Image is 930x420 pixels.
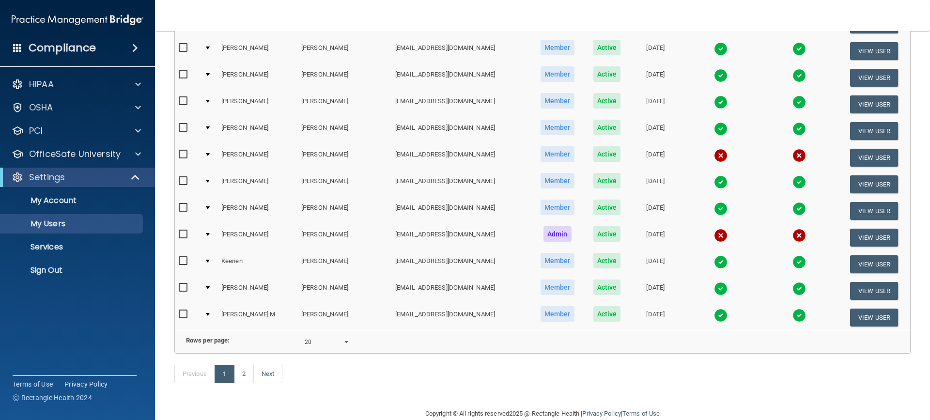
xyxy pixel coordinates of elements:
button: View User [850,175,898,193]
p: My Account [6,196,139,205]
td: [PERSON_NAME] [297,144,391,171]
img: cross.ca9f0e7f.svg [792,229,806,242]
span: Active [593,120,621,135]
button: View User [850,69,898,87]
td: [DATE] [630,224,681,251]
span: Member [541,306,574,322]
span: Member [541,40,574,55]
a: HIPAA [12,78,141,90]
td: [EMAIL_ADDRESS][DOMAIN_NAME] [391,224,530,251]
td: [EMAIL_ADDRESS][DOMAIN_NAME] [391,118,530,144]
span: Active [593,226,621,242]
td: [PERSON_NAME] [297,278,391,304]
td: [EMAIL_ADDRESS][DOMAIN_NAME] [391,144,530,171]
span: Active [593,146,621,162]
p: Services [6,242,139,252]
button: View User [850,122,898,140]
p: OfficeSafe University [29,148,121,160]
td: [DATE] [630,144,681,171]
td: [DATE] [630,251,681,278]
button: View User [850,202,898,220]
img: tick.e7d51cea.svg [792,42,806,56]
a: OSHA [12,102,141,113]
img: tick.e7d51cea.svg [714,202,728,216]
a: Terms of Use [13,379,53,389]
td: [EMAIL_ADDRESS][DOMAIN_NAME] [391,304,530,330]
span: Active [593,306,621,322]
td: [PERSON_NAME] [217,171,297,198]
td: [DATE] [630,198,681,224]
img: tick.e7d51cea.svg [792,69,806,82]
a: 2 [234,365,254,383]
td: [EMAIL_ADDRESS][DOMAIN_NAME] [391,251,530,278]
td: [DATE] [630,304,681,330]
span: Active [593,66,621,82]
span: Active [593,93,621,109]
img: PMB logo [12,10,143,30]
button: View User [850,229,898,247]
td: [PERSON_NAME] [217,91,297,118]
span: Member [541,66,574,82]
img: tick.e7d51cea.svg [714,282,728,296]
button: View User [850,282,898,300]
h4: Compliance [29,41,96,55]
td: [DATE] [630,118,681,144]
img: tick.e7d51cea.svg [714,42,728,56]
a: 1 [215,365,234,383]
span: Ⓒ Rectangle Health 2024 [13,393,92,403]
td: [PERSON_NAME] [297,91,391,118]
p: OSHA [29,102,53,113]
p: PCI [29,125,43,137]
button: View User [850,309,898,327]
td: [EMAIL_ADDRESS][DOMAIN_NAME] [391,91,530,118]
img: cross.ca9f0e7f.svg [714,149,728,162]
a: Privacy Policy [582,410,620,417]
button: View User [850,95,898,113]
img: tick.e7d51cea.svg [792,95,806,109]
img: tick.e7d51cea.svg [792,282,806,296]
span: Active [593,253,621,268]
img: tick.e7d51cea.svg [792,202,806,216]
button: View User [850,42,898,60]
td: [PERSON_NAME] [217,38,297,64]
td: [EMAIL_ADDRESS][DOMAIN_NAME] [391,171,530,198]
td: [DATE] [630,64,681,91]
td: [PERSON_NAME] [217,224,297,251]
a: OfficeSafe University [12,148,141,160]
a: Privacy Policy [64,379,108,389]
span: Member [541,200,574,215]
td: Keenen [217,251,297,278]
td: [PERSON_NAME] [297,64,391,91]
td: [PERSON_NAME] [297,224,391,251]
span: Admin [543,226,572,242]
td: [PERSON_NAME] [217,198,297,224]
img: tick.e7d51cea.svg [714,175,728,189]
b: Rows per page: [186,337,230,344]
img: cross.ca9f0e7f.svg [792,149,806,162]
a: PCI [12,125,141,137]
td: [DATE] [630,278,681,304]
img: tick.e7d51cea.svg [714,309,728,322]
a: Settings [12,171,140,183]
td: [PERSON_NAME] [217,64,297,91]
td: [PERSON_NAME] [297,251,391,278]
span: Active [593,280,621,295]
td: [PERSON_NAME] [297,118,391,144]
td: [EMAIL_ADDRESS][DOMAIN_NAME] [391,198,530,224]
span: Member [541,280,574,295]
a: Previous [174,365,215,383]
span: Active [593,200,621,215]
img: tick.e7d51cea.svg [714,95,728,109]
img: tick.e7d51cea.svg [792,122,806,136]
td: [PERSON_NAME] M [217,304,297,330]
p: My Users [6,219,139,229]
img: tick.e7d51cea.svg [792,255,806,269]
img: tick.e7d51cea.svg [714,122,728,136]
span: Member [541,93,574,109]
a: Terms of Use [622,410,660,417]
a: Next [253,365,282,383]
iframe: Drift Widget Chat Controller [762,351,918,390]
p: HIPAA [29,78,54,90]
p: Settings [29,171,65,183]
span: Member [541,173,574,188]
